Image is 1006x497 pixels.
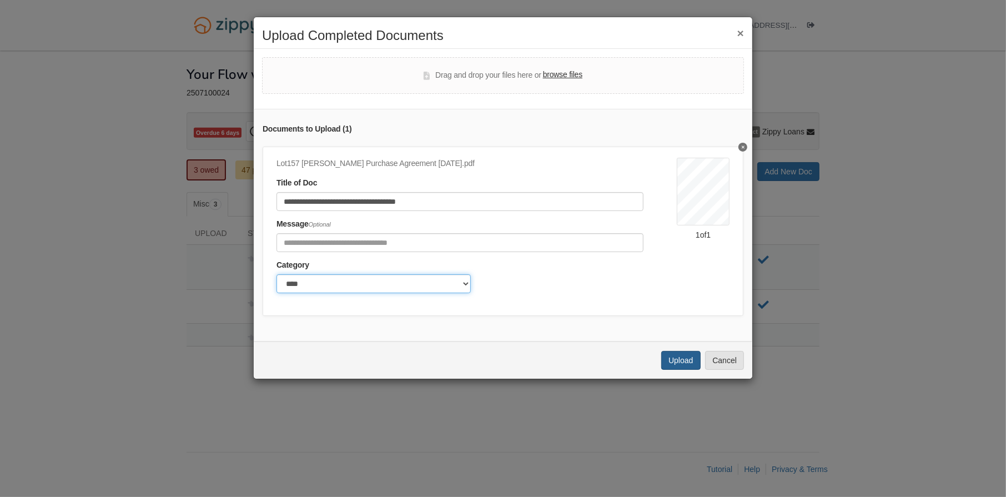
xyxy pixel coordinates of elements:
[262,28,744,43] h2: Upload Completed Documents
[276,259,309,272] label: Category
[738,143,747,152] button: Delete Lot157 Sandel Purchase Agreement 8-13-25
[263,123,743,135] div: Documents to Upload ( 1 )
[276,274,471,293] select: Category
[424,69,582,82] div: Drag and drop your files here or
[276,192,643,211] input: Document Title
[661,351,700,370] button: Upload
[677,229,730,240] div: 1 of 1
[705,351,744,370] button: Cancel
[309,221,331,228] span: Optional
[276,233,643,252] input: Include any comments on this document
[276,218,331,230] label: Message
[543,69,582,81] label: browse files
[737,27,744,39] button: ×
[276,177,317,189] label: Title of Doc
[276,158,643,170] div: Lot157 [PERSON_NAME] Purchase Agreement [DATE].pdf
